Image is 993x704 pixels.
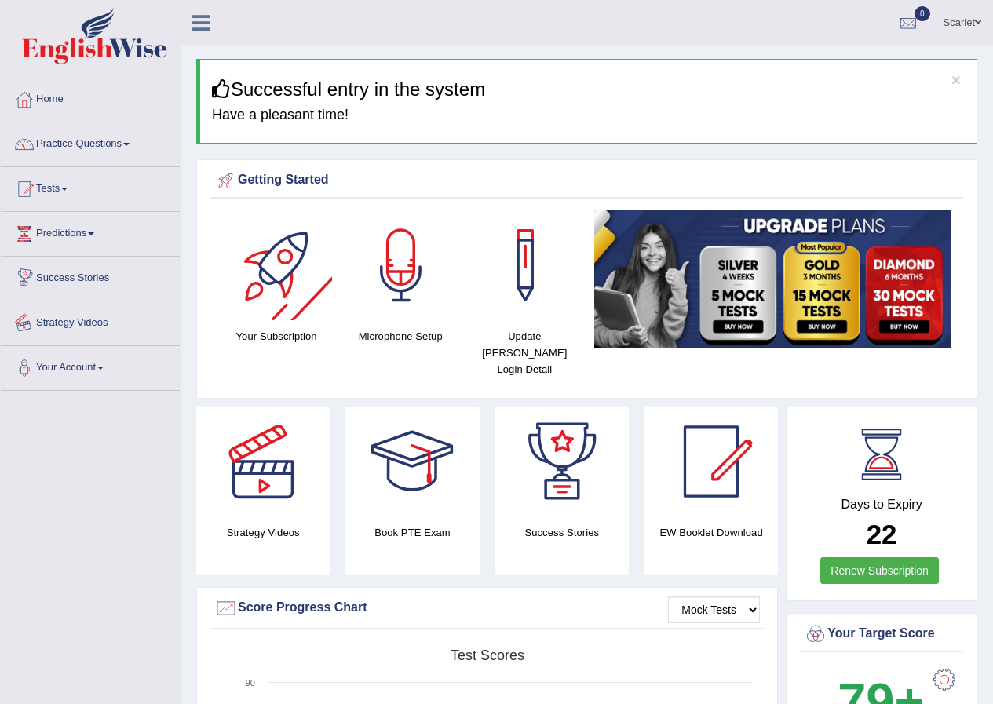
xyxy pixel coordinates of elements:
[212,79,965,100] h3: Successful entry in the system
[594,210,951,348] img: small5.jpg
[1,122,180,162] a: Practice Questions
[1,212,180,251] a: Predictions
[214,169,959,192] div: Getting Started
[915,6,930,21] span: 0
[345,524,479,541] h4: Book PTE Exam
[804,498,959,512] h4: Days to Expiry
[1,346,180,385] a: Your Account
[470,328,579,378] h4: Update [PERSON_NAME] Login Detail
[820,557,939,584] a: Renew Subscription
[495,524,629,541] h4: Success Stories
[346,328,455,345] h4: Microphone Setup
[1,167,180,206] a: Tests
[804,622,959,646] div: Your Target Score
[1,78,180,117] a: Home
[214,596,760,620] div: Score Progress Chart
[1,301,180,341] a: Strategy Videos
[222,328,330,345] h4: Your Subscription
[867,519,897,549] b: 22
[212,108,965,123] h4: Have a pleasant time!
[451,647,524,663] tspan: Test scores
[1,257,180,296] a: Success Stories
[246,678,255,688] text: 90
[951,71,961,88] button: ×
[196,524,330,541] h4: Strategy Videos
[644,524,778,541] h4: EW Booklet Download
